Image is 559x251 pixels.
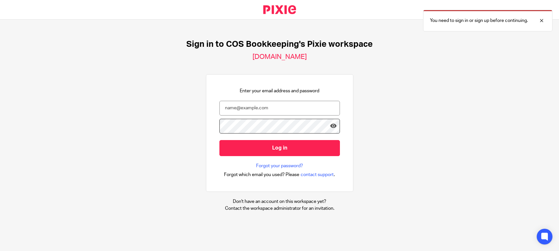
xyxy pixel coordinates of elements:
[219,101,340,116] input: name@example.com
[430,17,528,24] p: You need to sign in or sign up before continuing.
[219,140,340,156] input: Log in
[225,205,334,212] p: Contact the workspace administrator for an invitation.
[256,163,303,169] a: Forgot your password?
[224,171,335,178] div: .
[225,198,334,205] p: Don't have an account on this workspace yet?
[224,171,299,178] span: Forgot which email you used? Please
[301,171,334,178] span: contact support
[240,88,319,94] p: Enter your email address and password
[186,39,373,49] h1: Sign in to COS Bookkeeping's Pixie workspace
[252,53,307,61] h2: [DOMAIN_NAME]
